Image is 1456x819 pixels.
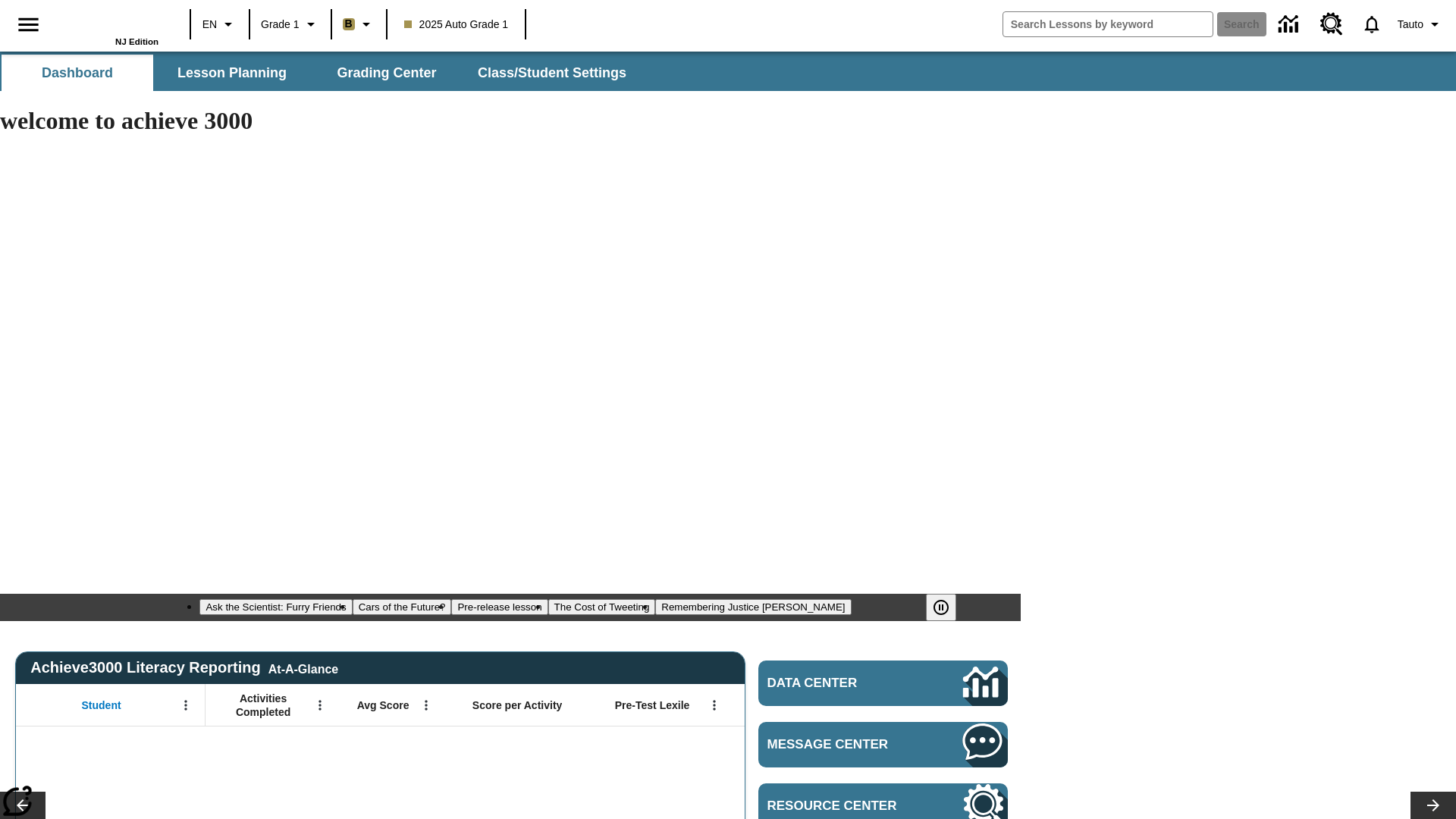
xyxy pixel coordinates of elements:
[466,55,639,91] button: Class/Student Settings
[309,694,331,717] button: Open Menu
[926,594,956,621] button: Pause
[337,11,381,38] button: Boost Class color is light brown. Change class color
[1410,792,1456,819] button: Lesson carousel, Next
[345,14,353,33] span: B
[1392,11,1450,38] button: Profile/Settings
[177,64,287,82] span: Lesson Planning
[156,55,308,91] button: Lesson Planning
[703,694,726,717] button: Open Menu
[655,599,851,615] button: Slide 5 Remembering Justice O'Connor
[60,5,158,46] div: Home
[255,11,326,38] button: Grade: Grade 1, Select a grade
[1352,5,1392,44] a: Notifications
[1003,12,1213,36] input: search field
[202,17,217,33] span: EN
[767,799,917,814] span: Resource Center
[2,55,153,91] button: Dashboard
[82,698,121,712] span: Student
[115,37,158,46] span: NJ Edition
[174,694,197,717] button: Open Menu
[472,698,563,712] span: Score per Activity
[767,676,911,691] span: Data Center
[758,722,1008,767] a: Message Center
[478,64,626,82] span: Class/Student Settings
[451,599,548,615] button: Slide 3 Pre-release lesson
[1269,4,1311,45] a: Data Center
[199,599,352,615] button: Slide 1 Ask the Scientist: Furry Friends
[30,659,338,676] span: Achieve3000 Literacy Reporting
[1311,4,1352,45] a: Resource Center, Will open in new tab
[196,11,244,38] button: Language: EN, Select a language
[353,599,452,615] button: Slide 2 Cars of the Future?
[926,594,971,621] div: Pause
[758,661,1008,706] a: Data Center
[311,55,463,91] button: Grading Center
[213,692,313,719] span: Activities Completed
[268,660,338,676] div: At-A-Glance
[337,64,436,82] span: Grading Center
[6,2,51,47] button: Open side menu
[404,17,509,33] span: 2025 Auto Grade 1
[60,7,158,37] a: Home
[548,599,656,615] button: Slide 4 The Cost of Tweeting
[767,737,917,752] span: Message Center
[415,694,438,717] button: Open Menu
[615,698,690,712] span: Pre-Test Lexile
[357,698,409,712] span: Avg Score
[261,17,300,33] span: Grade 1
[1398,17,1423,33] span: Tauto
[42,64,113,82] span: Dashboard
